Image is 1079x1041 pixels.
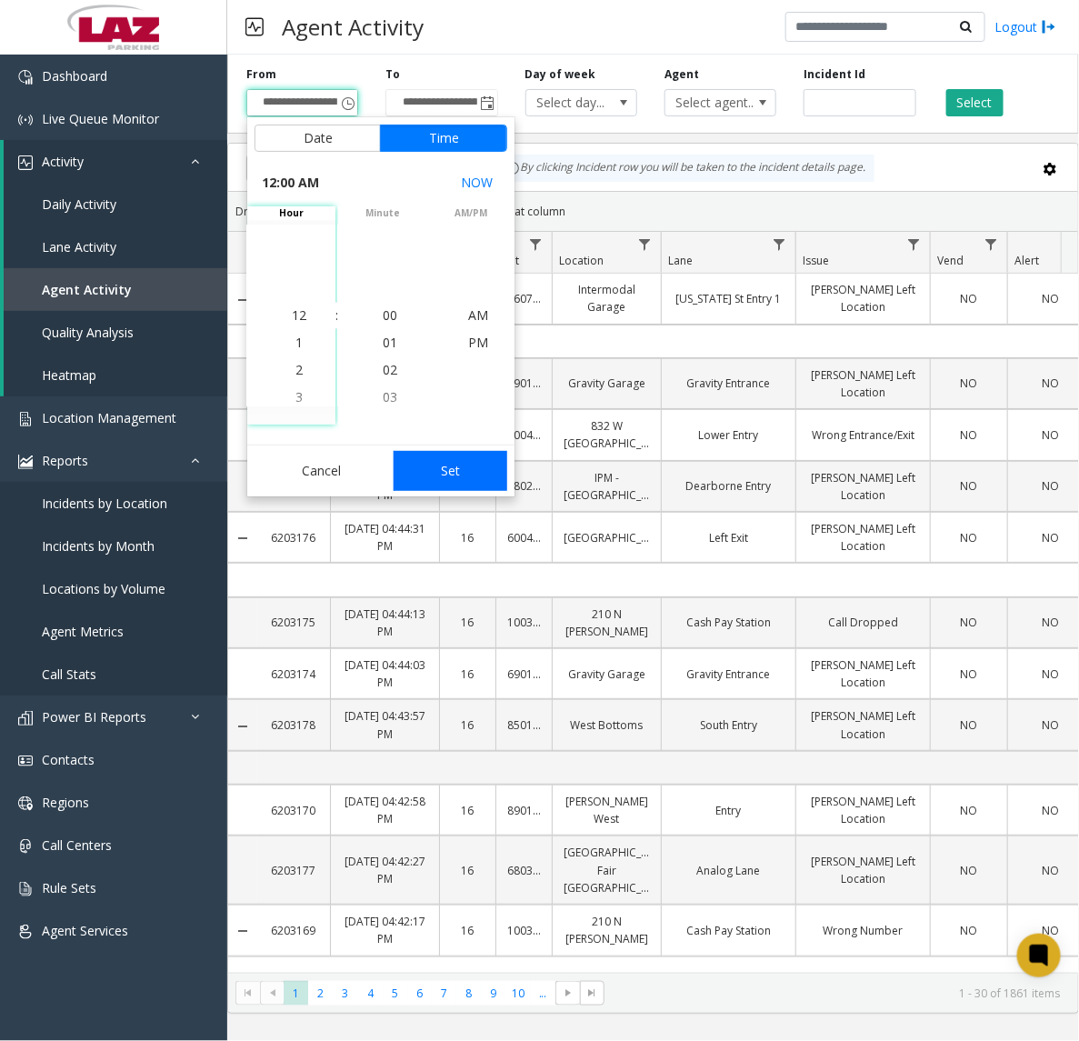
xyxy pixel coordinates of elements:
[18,754,33,768] img: 'icon'
[673,922,784,939] a: Cash Pay Station
[42,623,124,640] span: Agent Metrics
[451,666,485,683] a: 16
[18,155,33,170] img: 'icon'
[807,707,919,742] a: [PERSON_NAME] Left Location
[564,844,650,896] a: [GEOGRAPHIC_DATA] Fair [GEOGRAPHIC_DATA]
[255,451,388,491] button: Cancel
[342,656,428,691] a: [DATE] 04:44:03 PM
[42,537,155,555] span: Incidents by Month
[507,716,541,734] a: 850111
[807,614,919,631] a: Call Dropped
[268,666,319,683] a: 6203174
[633,232,657,256] a: Location Filter Menu
[942,922,996,939] a: NO
[295,361,303,378] span: 2
[477,90,497,115] span: Toggle popup
[664,66,699,83] label: Agent
[961,666,978,682] span: NO
[525,66,596,83] label: Day of week
[961,717,978,733] span: NO
[42,67,107,85] span: Dashboard
[1042,17,1056,36] img: logout
[228,293,257,307] a: Collapse Details
[961,615,978,630] span: NO
[246,66,276,83] label: From
[342,793,428,827] a: [DATE] 04:42:58 PM
[807,469,919,504] a: [PERSON_NAME] Left Location
[807,922,919,939] a: Wrong Number
[555,981,580,1006] span: Go to the next page
[228,924,257,938] a: Collapse Details
[4,225,227,268] a: Lane Activity
[18,882,33,896] img: 'icon'
[18,70,33,85] img: 'icon'
[961,530,978,546] span: NO
[42,324,134,341] span: Quality Analysis
[673,290,784,307] a: [US_STATE] St Entry 1
[42,922,128,939] span: Agent Services
[295,388,303,405] span: 3
[673,802,784,819] a: Entry
[342,853,428,887] a: [DATE] 04:42:27 PM
[942,477,996,495] a: NO
[524,232,548,256] a: Lot Filter Menu
[432,981,456,1006] span: Page 7
[507,802,541,819] a: 890163
[468,334,488,351] span: PM
[564,469,650,504] a: IPM - [GEOGRAPHIC_DATA]
[807,426,919,444] a: Wrong Entrance/Exit
[961,863,978,878] span: NO
[268,922,319,939] a: 6203169
[42,110,159,127] span: Live Queue Monitor
[673,375,784,392] a: Gravity Entrance
[255,125,381,152] button: Date tab
[454,166,500,199] button: Select now
[807,281,919,315] a: [PERSON_NAME] Left Location
[273,5,433,49] h3: Agent Activity
[580,981,604,1006] span: Go to the last page
[673,862,784,879] a: Analog Lane
[946,89,1004,116] button: Select
[564,281,650,315] a: Intermodal Garage
[42,666,96,683] span: Call Stats
[961,478,978,494] span: NO
[994,17,1056,36] a: Logout
[942,862,996,879] a: NO
[507,477,541,495] a: 780291
[268,716,319,734] a: 6203178
[507,426,541,444] a: 600440
[961,375,978,391] span: NO
[564,666,650,683] a: Gravity Garage
[358,981,383,1006] span: Page 4
[383,334,397,351] span: 01
[4,140,227,183] a: Activity
[247,206,335,220] span: hour
[807,793,919,827] a: [PERSON_NAME] Left Location
[42,281,132,298] span: Agent Activity
[673,614,784,631] a: Cash Pay Station
[383,306,397,324] span: 00
[383,361,397,378] span: 02
[942,666,996,683] a: NO
[902,232,926,256] a: Issue Filter Menu
[531,981,555,1006] span: Page 11
[507,666,541,683] a: 690130
[468,306,488,324] span: AM
[526,90,614,115] span: Select day...
[268,529,319,546] a: 6203176
[507,862,541,879] a: 680387
[338,206,426,220] span: minute
[383,388,397,405] span: 03
[4,354,227,396] a: Heatmap
[559,253,604,268] span: Location
[262,170,319,195] span: 12:00 AM
[673,477,784,495] a: Dearborne Entry
[456,981,481,1006] span: Page 8
[295,334,303,351] span: 1
[42,879,96,896] span: Rule Sets
[451,922,485,939] a: 16
[564,529,650,546] a: [GEOGRAPHIC_DATA]
[18,412,33,426] img: 'icon'
[18,711,33,726] img: 'icon'
[961,923,978,938] span: NO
